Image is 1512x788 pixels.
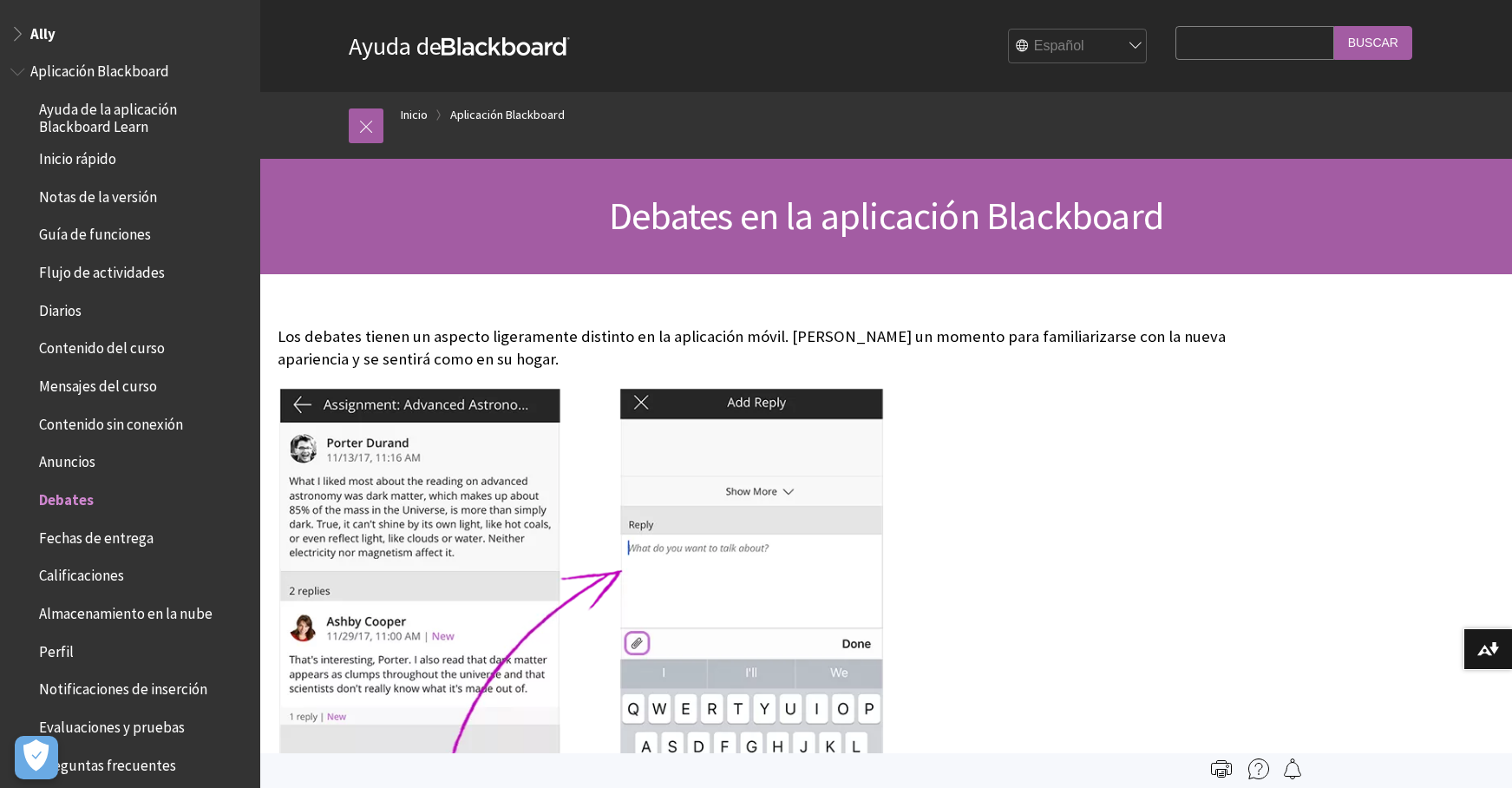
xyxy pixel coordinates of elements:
[1009,30,1148,64] select: Site Language Selector
[39,410,183,433] span: Contenido sin conexión
[30,57,169,81] span: Aplicación Blackboard
[39,675,207,699] span: Notificaciones de inserción
[39,144,116,167] span: Inicio rápido
[39,182,157,206] span: Notas de la versión
[442,37,570,56] strong: Blackboard
[39,599,213,622] span: Almacenamiento en la nube
[39,561,124,585] span: Calificaciones
[39,220,151,244] span: Guía de funciones
[278,325,1238,371] p: Los debates tienen un aspecto ligeramente distinto en la aplicación móvil. [PERSON_NAME] un momen...
[39,751,176,774] span: Preguntas frecuentes
[1334,26,1412,60] input: Buscar
[450,104,565,126] a: Aplicación Blackboard
[39,334,165,358] span: Contenido del curso
[39,371,157,395] span: Mensajes del curso
[39,485,94,509] span: Debates
[39,523,154,547] span: Fechas de entrega
[39,637,74,660] span: Perfil
[1282,758,1303,779] img: Follow this page
[39,296,82,319] span: Diarios
[39,95,248,135] span: Ayuda de la aplicación Blackboard Learn
[15,736,58,779] button: Open Preferences
[30,19,56,43] span: Ally
[39,448,95,471] span: Anuncios
[10,19,250,49] nav: Book outline for Anthology Ally Help
[1211,758,1232,779] img: Print
[609,192,1163,240] span: Debates en la aplicación Blackboard
[1248,758,1269,779] img: More help
[349,30,570,62] a: Ayuda deBlackboard
[39,258,165,281] span: Flujo de actividades
[401,104,428,126] a: Inicio
[39,712,185,736] span: Evaluaciones y pruebas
